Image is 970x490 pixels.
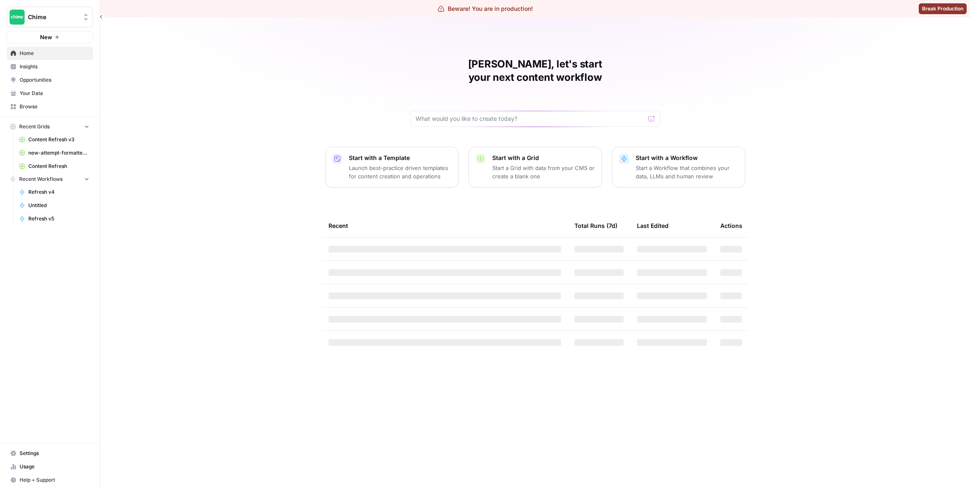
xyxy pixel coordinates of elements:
div: Last Edited [637,214,669,237]
img: Chime Logo [10,10,25,25]
a: Your Data [7,87,93,100]
div: Beware! You are in production! [438,5,533,13]
span: Opportunities [20,76,89,84]
a: Home [7,47,93,60]
span: Untitled [28,202,89,209]
span: new-attempt-formatted.csv [28,149,89,157]
div: Actions [720,214,742,237]
span: Insights [20,63,89,70]
p: Start with a Grid [492,154,595,162]
a: Usage [7,460,93,473]
a: Untitled [15,199,93,212]
span: Chime [28,13,78,21]
span: Content Refresh v3 [28,136,89,143]
span: Home [20,50,89,57]
span: Recent Grids [19,123,50,130]
span: Settings [20,450,89,457]
p: Start a Workflow that combines your data, LLMs and human review [636,164,738,180]
a: Browse [7,100,93,113]
span: Browse [20,103,89,110]
p: Start a Grid with data from your CMS or create a blank one [492,164,595,180]
a: Refresh v4 [15,185,93,199]
span: Your Data [20,90,89,97]
a: Content Refresh v3 [15,133,93,146]
h1: [PERSON_NAME], let's start your next content workflow [410,57,660,84]
button: Recent Grids [7,120,93,133]
button: Start with a WorkflowStart a Workflow that combines your data, LLMs and human review [612,147,745,187]
span: Recent Workflows [19,175,63,183]
a: Opportunities [7,73,93,87]
span: Usage [20,463,89,470]
span: Break Production [922,5,963,12]
button: Recent Workflows [7,173,93,185]
span: Help + Support [20,476,89,484]
span: Refresh v4 [28,188,89,196]
button: Start with a GridStart a Grid with data from your CMS or create a blank one [469,147,602,187]
span: Refresh v5 [28,215,89,222]
span: Content Refresh [28,162,89,170]
p: Launch best-practice driven templates for content creation and operations [349,164,451,180]
p: Start with a Workflow [636,154,738,162]
a: new-attempt-formatted.csv [15,146,93,160]
div: Recent [328,214,561,237]
a: Content Refresh [15,160,93,173]
span: New [40,33,52,41]
button: Workspace: Chime [7,7,93,27]
input: What would you like to create today? [416,115,645,123]
div: Total Runs (7d) [574,214,617,237]
p: Start with a Template [349,154,451,162]
a: Settings [7,447,93,460]
button: Start with a TemplateLaunch best-practice driven templates for content creation and operations [325,147,459,187]
button: Help + Support [7,473,93,487]
button: Break Production [919,3,967,14]
a: Refresh v5 [15,212,93,225]
a: Insights [7,60,93,73]
button: New [7,31,93,43]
